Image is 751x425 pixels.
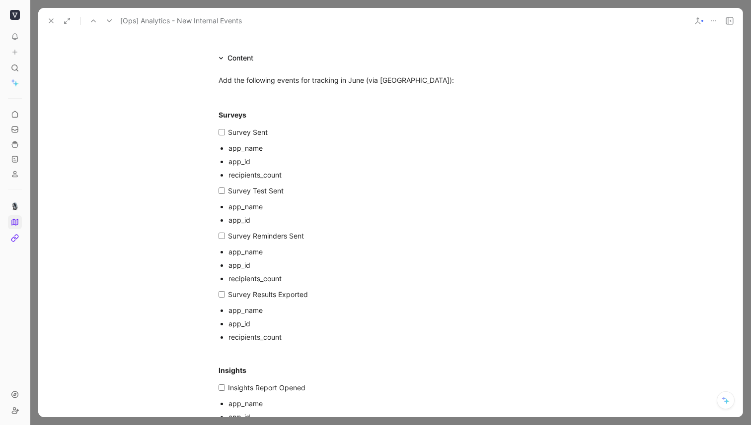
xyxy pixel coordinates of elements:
div: recipients_count [228,332,562,342]
div: app_name [228,246,562,257]
div: Survey Reminders Sent [228,231,560,241]
div: Insights Report Opened [228,382,560,393]
div: Survey Test Sent [228,185,560,196]
img: Viio [10,10,20,20]
div: app_id [228,260,562,270]
div: app_name [228,305,562,315]
div: app_name [228,143,562,153]
div: recipients_count [228,170,562,180]
strong: Insights [219,366,246,374]
div: Content [227,52,253,64]
div: app_name [228,201,562,212]
div: app_id [228,215,562,225]
div: recipients_count [228,273,562,284]
div: app_id [228,412,562,422]
button: Viio [8,8,22,22]
strong: Surveys [219,111,246,119]
div: Survey Results Exported [228,289,560,300]
span: [Ops] Analytics - New Internal Events [120,15,242,27]
a: 🎙️ [8,199,22,213]
div: 🎙️ [8,189,22,245]
div: Survey Sent [228,127,560,137]
div: Add the following events for tracking in June (via [GEOGRAPHIC_DATA]): [219,75,562,85]
img: 🎙️ [11,202,19,210]
div: app_name [228,398,562,409]
div: app_id [228,156,562,167]
div: Content [215,52,257,64]
div: app_id [228,318,562,329]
